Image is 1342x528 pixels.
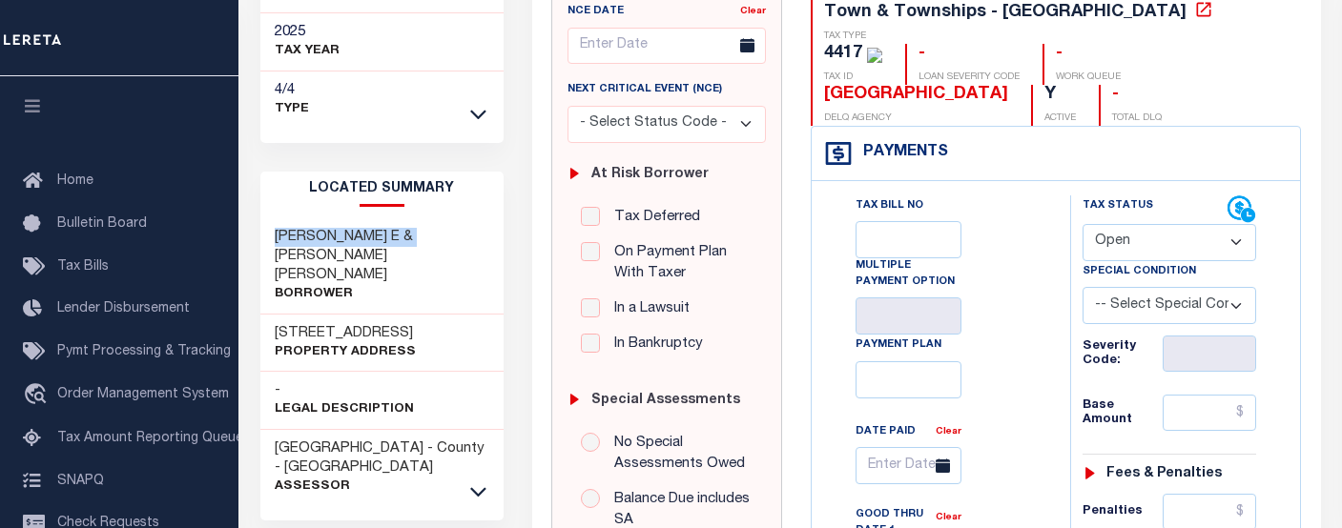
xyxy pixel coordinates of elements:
div: 4417 [824,45,862,62]
input: Enter Date [568,28,766,65]
p: Borrower [275,285,490,304]
label: In Bankruptcy [605,334,703,355]
label: Multiple Payment Option [856,258,961,290]
a: Clear [740,7,766,16]
label: Tax Status [1083,198,1153,214]
span: Bulletin Board [57,217,147,231]
div: - [919,44,1020,65]
p: TAX YEAR [275,42,340,61]
h3: [STREET_ADDRESS] [275,324,416,343]
p: Assessor [275,477,490,497]
span: Tax Amount Reporting Queue [57,432,243,445]
div: Y [1044,85,1076,106]
p: TAX TYPE [824,30,1216,44]
label: Date Paid [856,424,916,440]
p: TAX ID [824,71,882,85]
p: TOTAL DLQ [1112,112,1162,126]
label: Next Critical Event (NCE) [568,82,722,98]
label: Tax Bill No [856,198,923,214]
input: $ [1163,395,1256,431]
p: DELQ AGENCY [824,112,1008,126]
h3: [PERSON_NAME] E & [PERSON_NAME] [PERSON_NAME] [275,228,490,285]
label: On Payment Plan With Taxer [605,242,753,285]
h6: Base Amount [1083,398,1163,428]
span: Tax Bills [57,260,109,274]
h3: 4/4 [275,81,309,100]
h3: - [275,381,414,400]
h6: Severity Code: [1083,339,1163,369]
p: Legal Description [275,400,414,419]
label: Payment Plan [856,337,941,354]
a: Clear [936,513,961,522]
div: - [1056,44,1121,65]
p: LOAN SEVERITY CODE [919,71,1020,85]
i: travel_explore [23,383,53,408]
a: Clear [936,427,961,437]
h3: [GEOGRAPHIC_DATA] - County - [GEOGRAPHIC_DATA] [275,439,490,477]
span: Home [57,174,93,188]
div: Town & Townships - [GEOGRAPHIC_DATA] [824,4,1187,21]
label: NCE Date [568,4,624,20]
span: SNAPQ [57,474,104,487]
label: Special Condition [1083,264,1196,280]
h6: At Risk Borrower [591,167,709,183]
div: [GEOGRAPHIC_DATA] [824,85,1008,106]
p: WORK QUEUE [1056,71,1121,85]
h6: Fees & Penalties [1106,466,1222,482]
p: Property Address [275,343,416,362]
span: Lender Disbursement [57,302,190,315]
label: No Special Assessments Owed [605,433,753,476]
div: - [1112,85,1162,106]
span: Order Management System [57,388,229,401]
h4: Payments [854,144,948,162]
h6: Penalties [1083,504,1163,519]
h6: Special Assessments [591,393,740,409]
p: Type [275,100,309,119]
label: In a Lawsuit [605,298,690,320]
p: ACTIVE [1044,112,1076,126]
img: check-icon-green.svg [867,48,882,63]
h2: LOCATED SUMMARY [260,172,505,207]
input: Enter Date [856,447,961,484]
label: Tax Deferred [605,207,700,229]
h3: 2025 [275,23,340,42]
span: Pymt Processing & Tracking [57,345,231,358]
